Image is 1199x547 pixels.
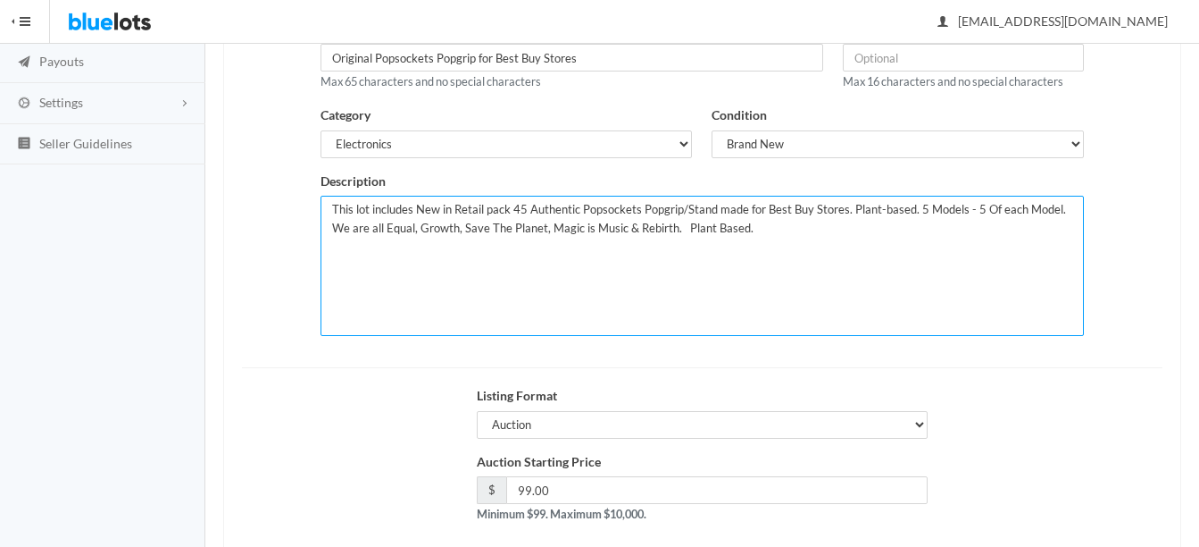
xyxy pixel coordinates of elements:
[843,74,1063,88] small: Max 16 characters and no special characters
[938,13,1168,29] span: [EMAIL_ADDRESS][DOMAIN_NAME]
[934,14,952,31] ion-icon: person
[712,105,767,126] label: Condition
[39,95,83,110] span: Settings
[15,55,33,72] ion-icon: paper plane
[39,136,132,151] span: Seller Guidelines
[15,96,33,113] ion-icon: cog
[321,105,371,126] label: Category
[843,44,1084,72] input: Optional
[477,452,601,473] label: Auction Starting Price
[477,507,646,521] strong: Minimum $99. Maximum $10,000.
[506,476,928,504] input: 0
[321,74,541,88] small: Max 65 characters and no special characters
[477,476,506,504] span: $
[477,386,557,407] label: Listing Format
[15,136,33,153] ion-icon: list box
[321,196,1084,336] textarea: This lot includes New in Retail pack 45 Authentic Popsockets Popgrip/Stand made for Best Buy Stor...
[321,44,823,72] input: e.g. North Face, Polarmax and More Women's Winter Apparel
[321,172,386,192] label: Description
[39,54,84,69] span: Payouts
